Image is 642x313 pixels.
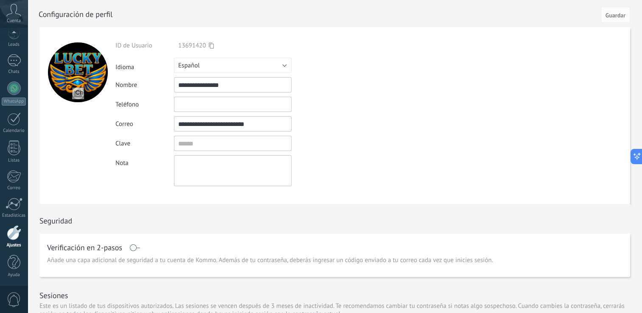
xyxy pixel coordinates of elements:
div: Idioma [115,60,174,71]
div: Estadísticas [2,213,26,218]
div: ID de Usuario [115,42,174,50]
h1: Verificación en 2-pasos [47,244,122,251]
div: Ayuda [2,272,26,278]
span: Añade una capa adicional de seguridad a tu cuenta de Kommo. Además de tu contraseña, deberás ingr... [47,256,493,265]
button: Guardar [601,7,630,23]
div: Correo [2,185,26,191]
div: Nombre [115,81,174,89]
div: Leads [2,42,26,48]
span: 13691420 [178,42,206,50]
button: Español [174,58,292,73]
div: Listas [2,158,26,163]
div: WhatsApp [2,98,26,106]
div: Calendario [2,128,26,134]
div: Correo [115,120,174,128]
div: Clave [115,140,174,148]
div: Nota [115,155,174,167]
div: Chats [2,69,26,75]
span: Español [178,61,200,70]
span: Cuenta [7,18,21,24]
h1: Seguridad [39,216,72,226]
h1: Sesiones [39,291,68,300]
div: Ajustes [2,243,26,248]
span: Guardar [606,12,625,18]
div: Teléfono [115,101,174,109]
